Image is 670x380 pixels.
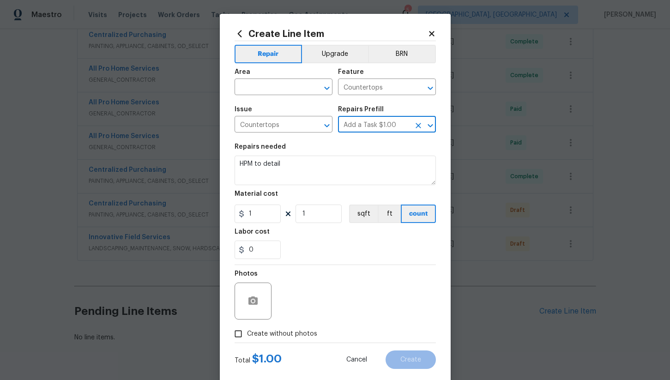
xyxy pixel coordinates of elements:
button: Create [386,350,436,369]
button: Cancel [332,350,382,369]
h5: Issue [235,106,252,113]
h5: Feature [338,69,364,75]
button: Repair [235,45,302,63]
h5: Labor cost [235,229,270,235]
h5: Photos [235,271,258,277]
h5: Repairs needed [235,144,286,150]
button: Open [320,119,333,132]
h5: Area [235,69,250,75]
button: ft [378,205,401,223]
button: Upgrade [302,45,368,63]
textarea: HPM to detail [235,156,436,185]
button: Open [424,119,437,132]
button: count [401,205,436,223]
button: Clear [412,119,425,132]
button: Open [320,82,333,95]
h5: Material cost [235,191,278,197]
div: Total [235,354,282,365]
h5: Repairs Prefill [338,106,384,113]
span: $ 1.00 [252,353,282,364]
h2: Create Line Item [235,29,428,39]
span: Cancel [346,356,367,363]
button: Open [424,82,437,95]
button: sqft [349,205,378,223]
button: BRN [368,45,436,63]
span: Create [400,356,421,363]
span: Create without photos [247,329,317,339]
